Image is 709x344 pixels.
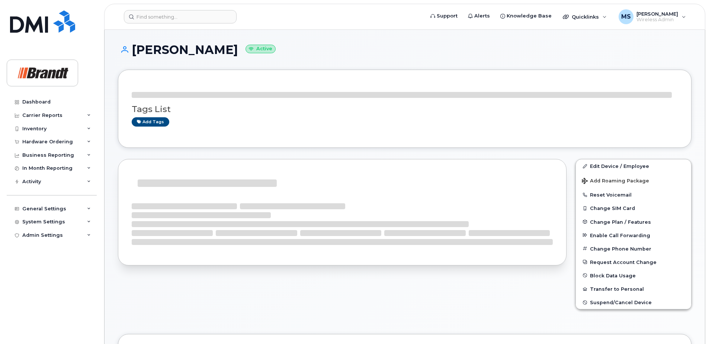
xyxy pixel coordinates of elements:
button: Add Roaming Package [576,173,691,188]
a: Add tags [132,117,169,127]
button: Change Plan / Features [576,215,691,229]
h1: [PERSON_NAME] [118,43,692,56]
button: Change Phone Number [576,242,691,255]
span: Add Roaming Package [582,178,649,185]
a: Edit Device / Employee [576,159,691,173]
button: Change SIM Card [576,201,691,215]
span: Enable Call Forwarding [590,232,650,238]
span: Suspend/Cancel Device [590,300,652,305]
button: Enable Call Forwarding [576,229,691,242]
button: Suspend/Cancel Device [576,296,691,309]
span: Change Plan / Features [590,219,651,224]
button: Block Data Usage [576,269,691,282]
h3: Tags List [132,105,678,114]
button: Reset Voicemail [576,188,691,201]
button: Request Account Change [576,255,691,269]
small: Active [246,45,276,53]
button: Transfer to Personal [576,282,691,296]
